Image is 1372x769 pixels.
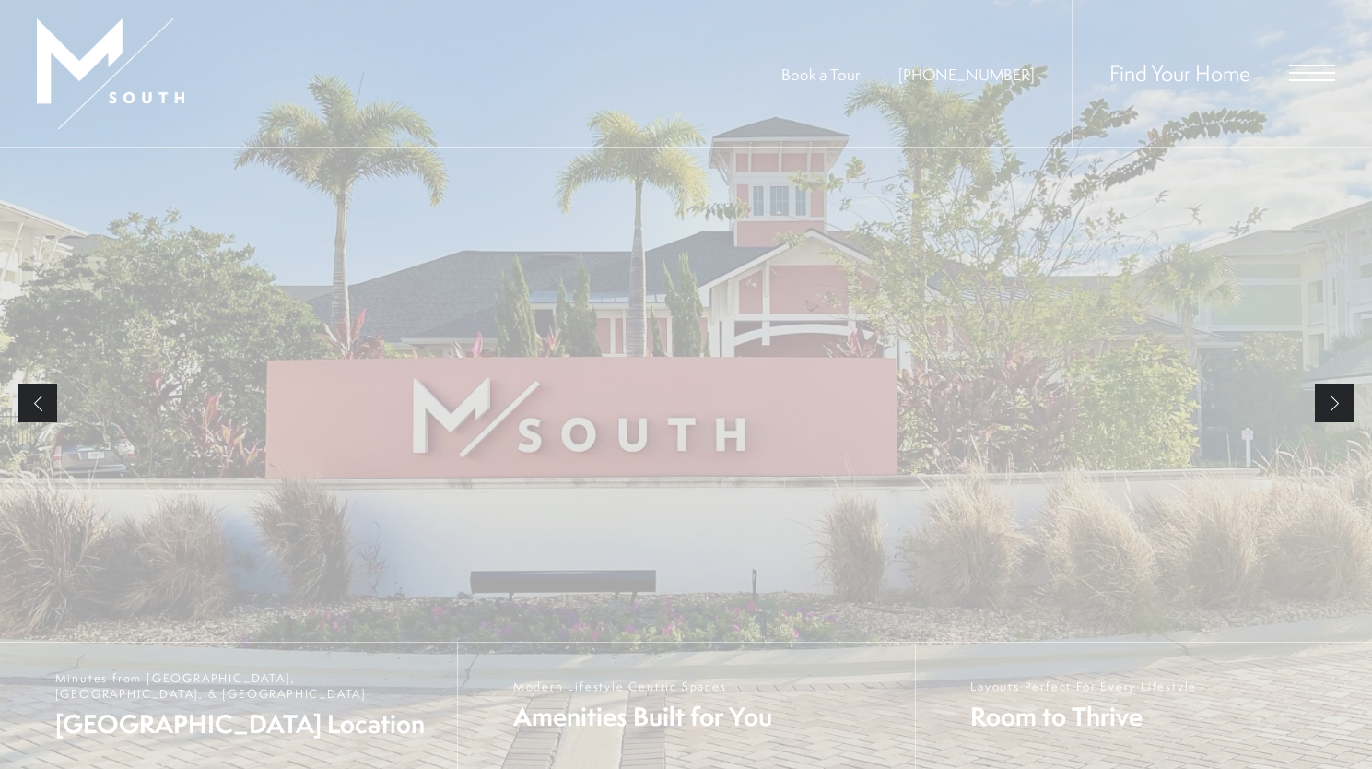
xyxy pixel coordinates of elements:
span: Amenities Built for You [513,699,772,734]
a: Layouts Perfect For Every Lifestyle [915,643,1372,769]
a: Next [1315,384,1354,422]
img: MSouth [37,18,184,129]
span: [PHONE_NUMBER] [898,64,1035,85]
a: Find Your Home [1109,58,1250,88]
a: Book a Tour [781,64,860,85]
button: Open Menu [1289,65,1335,81]
a: Previous [18,384,57,422]
span: Room to Thrive [970,699,1197,734]
span: Modern Lifestyle Centric Spaces [513,679,772,694]
a: Modern Lifestyle Centric Spaces [457,643,914,769]
span: [GEOGRAPHIC_DATA] Location [55,706,440,741]
span: Layouts Perfect For Every Lifestyle [970,679,1197,694]
span: Minutes from [GEOGRAPHIC_DATA], [GEOGRAPHIC_DATA], & [GEOGRAPHIC_DATA] [55,670,440,702]
a: Call Us at 813-570-8014 [898,64,1035,85]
